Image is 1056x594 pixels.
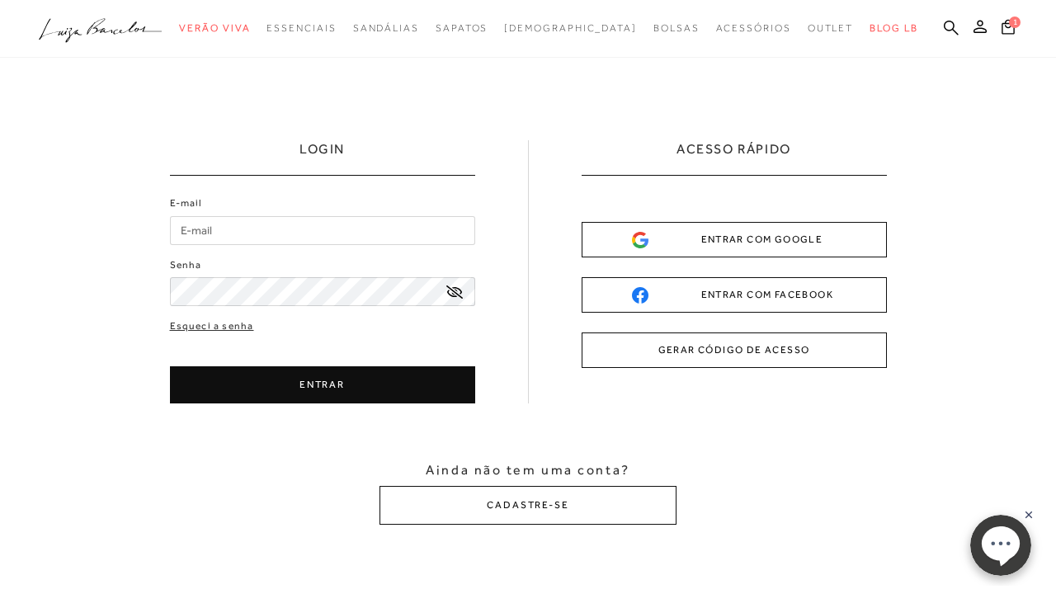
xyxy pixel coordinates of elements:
a: categoryNavScreenReaderText [353,13,419,44]
button: ENTRAR COM GOOGLE [582,222,887,257]
a: categoryNavScreenReaderText [266,13,336,44]
input: E-mail [170,216,475,245]
span: BLOG LB [870,22,917,34]
h2: ACESSO RÁPIDO [676,140,791,175]
button: ENTRAR [170,366,475,403]
span: Outlet [808,22,854,34]
span: Acessórios [716,22,791,34]
a: exibir senha [446,285,463,298]
h1: LOGIN [299,140,345,175]
button: ENTRAR COM FACEBOOK [582,277,887,313]
a: Esqueci a senha [170,318,254,334]
span: Bolsas [653,22,700,34]
a: categoryNavScreenReaderText [716,13,791,44]
a: categoryNavScreenReaderText [436,13,488,44]
a: noSubCategoriesText [504,13,637,44]
div: ENTRAR COM GOOGLE [632,231,837,248]
button: GERAR CÓDIGO DE ACESSO [582,332,887,368]
label: Senha [170,257,202,273]
div: ENTRAR COM FACEBOOK [632,286,837,304]
span: [DEMOGRAPHIC_DATA] [504,22,637,34]
a: categoryNavScreenReaderText [179,13,250,44]
span: Ainda não tem uma conta? [426,461,629,479]
span: Sandálias [353,22,419,34]
button: CADASTRE-SE [379,486,676,525]
span: Essenciais [266,22,336,34]
label: E-mail [170,196,203,211]
button: 1 [997,18,1020,40]
span: Verão Viva [179,22,250,34]
a: categoryNavScreenReaderText [808,13,854,44]
a: BLOG LB [870,13,917,44]
a: categoryNavScreenReaderText [653,13,700,44]
span: 1 [1009,16,1021,28]
span: Sapatos [436,22,488,34]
